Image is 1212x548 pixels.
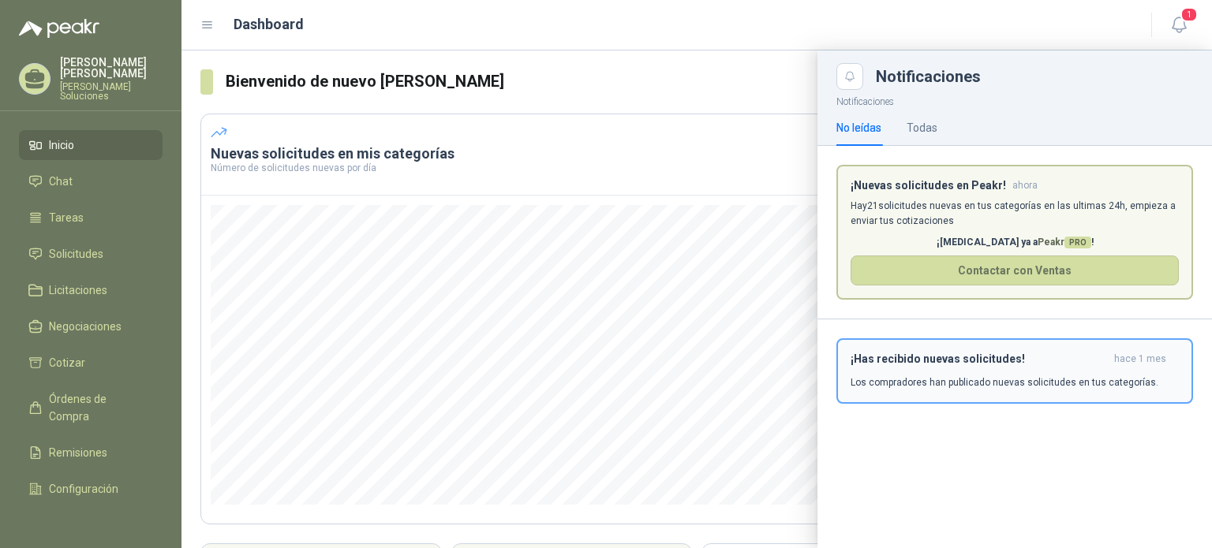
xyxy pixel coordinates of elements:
p: Notificaciones [817,90,1212,110]
span: 1 [1180,7,1198,22]
a: Licitaciones [19,275,163,305]
p: Hay 21 solicitudes nuevas en tus categorías en las ultimas 24h, empieza a enviar tus cotizaciones [851,199,1179,229]
a: Órdenes de Compra [19,384,163,431]
div: No leídas [836,119,881,136]
h3: ¡Has recibido nuevas solicitudes! [851,352,1108,366]
a: Configuración [19,474,163,504]
button: 1 [1165,11,1193,39]
span: Licitaciones [49,281,107,299]
div: Todas [907,119,937,136]
span: Órdenes de Compra [49,390,148,425]
button: ¡Has recibido nuevas solicitudes!hace 1 mes Los compradores han publicado nuevas solicitudes en t... [836,338,1193,404]
span: Cotizar [49,354,85,371]
span: Inicio [49,136,74,154]
span: Tareas [49,209,84,226]
p: [PERSON_NAME] Soluciones [60,82,163,101]
span: ahora [1012,179,1038,192]
span: Peakr [1038,237,1091,248]
span: Negociaciones [49,318,122,335]
button: Contactar con Ventas [851,255,1179,285]
h1: Dashboard [234,13,304,35]
a: Cotizar [19,348,163,378]
span: PRO [1064,237,1091,248]
a: Chat [19,166,163,196]
a: Negociaciones [19,311,163,341]
span: Configuración [49,480,118,498]
h3: ¡Nuevas solicitudes en Peakr! [851,179,1006,192]
span: Solicitudes [49,245,103,263]
span: Remisiones [49,444,107,461]
a: Remisiones [19,438,163,468]
p: [PERSON_NAME] [PERSON_NAME] [60,57,163,79]
span: Chat [49,173,73,190]
a: Tareas [19,203,163,233]
a: Inicio [19,130,163,160]
a: Solicitudes [19,239,163,269]
button: Close [836,63,863,90]
p: ¡[MEDICAL_DATA] ya a ! [851,235,1179,250]
img: Logo peakr [19,19,99,38]
div: Notificaciones [876,69,1193,84]
span: hace 1 mes [1114,352,1166,366]
p: Los compradores han publicado nuevas solicitudes en tus categorías. [851,375,1158,390]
